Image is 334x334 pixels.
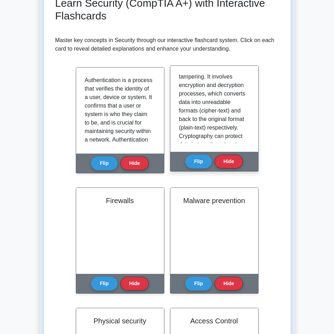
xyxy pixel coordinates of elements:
button: Hide [215,155,243,168]
p: Master key concepts in Security through our interactive flashcard system. Click on each card to r... [55,36,279,53]
h2: Physical security [85,317,155,325]
button: Flip [185,277,212,290]
h2: Firewalls [85,196,155,205]
p: Authentication is a process that verifies the identity of a user, device or system. It confirms t... [85,76,153,271]
button: Hide [120,156,149,170]
button: Flip [91,277,118,290]
button: Flip [185,155,212,168]
button: Flip [91,156,118,170]
h2: Access Control [179,317,250,325]
button: Hide [120,277,149,290]
button: Hide [215,277,243,290]
h2: Malware prevention [179,196,250,205]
